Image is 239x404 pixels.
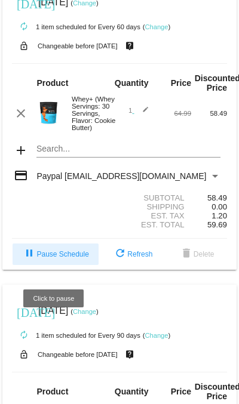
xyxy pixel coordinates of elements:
[170,243,224,265] button: Delete
[14,143,28,158] mat-icon: add
[22,247,36,261] mat-icon: pause
[36,171,206,181] span: Paypal [EMAIL_ADDRESS][DOMAIN_NAME]
[145,332,168,339] a: Change
[71,308,99,315] small: ( )
[122,347,137,362] mat-icon: live_help
[66,95,119,131] div: Whey+ (Whey Servings: 30 Servings, Flavor: Cookie Butter)
[17,38,31,54] mat-icon: lock_open
[36,171,220,181] mat-select: Payment Method
[155,110,191,117] div: 64.99
[179,250,215,258] span: Delete
[14,106,28,121] mat-icon: clear
[36,101,60,125] img: Image-1-Carousel-Whey-2lb-Cookie-Butter-1000x1000-2.png
[17,304,31,319] mat-icon: [DATE]
[134,106,149,121] mat-icon: edit
[13,243,98,265] button: Pause Schedule
[17,20,31,34] mat-icon: autorenew
[119,220,191,229] div: Est. Total
[179,247,194,261] mat-icon: delete
[12,332,140,339] small: 1 item scheduled for Every 90 days
[212,202,227,211] span: 0.00
[22,250,88,258] span: Pause Schedule
[17,328,31,343] mat-icon: autorenew
[113,247,127,261] mat-icon: refresh
[143,332,171,339] small: ( )
[119,193,191,202] div: Subtotal
[128,107,149,114] span: 1
[36,387,68,396] strong: Product
[36,78,68,88] strong: Product
[113,250,152,258] span: Refresh
[115,78,149,88] strong: Quantity
[119,211,191,220] div: Est. Tax
[17,347,31,362] mat-icon: lock_open
[145,23,168,30] a: Change
[119,202,191,211] div: Shipping
[122,38,137,54] mat-icon: live_help
[14,168,28,183] mat-icon: credit_card
[171,387,191,396] strong: Price
[207,220,227,229] span: 59.69
[12,23,140,30] small: 1 item scheduled for Every 60 days
[191,193,227,202] div: 58.49
[38,42,118,50] small: Changeable before [DATE]
[73,308,96,315] a: Change
[115,387,149,396] strong: Quantity
[171,78,191,88] strong: Price
[36,144,220,154] input: Search...
[212,211,227,220] span: 1.20
[191,110,227,117] div: 58.49
[143,23,171,30] small: ( )
[103,243,162,265] button: Refresh
[38,351,118,358] small: Changeable before [DATE]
